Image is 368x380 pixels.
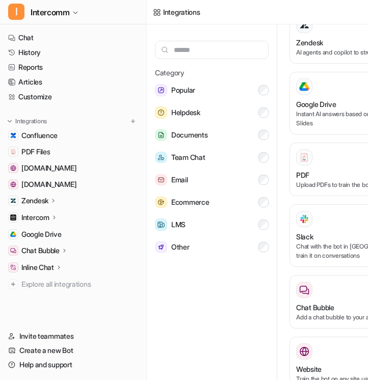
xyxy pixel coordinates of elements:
img: Documents [155,129,167,141]
span: Team Chat [171,151,205,164]
button: PopularPopular [155,80,269,100]
img: PDF [299,152,309,162]
button: EcommerceEcommerce [155,192,269,212]
a: History [4,45,142,60]
h3: Website [296,364,322,374]
p: Zendesk [21,196,48,206]
img: Email [155,174,167,186]
img: Chat Bubble [10,248,16,254]
a: www.helpdesk.com[DOMAIN_NAME] [4,161,142,175]
p: Inline Chat [21,262,54,273]
h5: Category [155,67,269,78]
span: Explore all integrations [21,276,138,292]
span: [DOMAIN_NAME] [21,179,76,189]
a: Reports [4,60,142,74]
a: Chat [4,31,142,45]
h3: Chat Bubble [296,302,334,313]
img: Slack [299,213,309,225]
button: Team ChatTeam Chat [155,147,269,168]
p: Integrations [15,117,47,125]
span: PDF Files [21,147,50,157]
div: Integrations [163,7,200,17]
button: Integrations [4,116,50,126]
p: Chat Bubble [21,246,60,256]
img: Helpdesk [155,106,167,119]
img: Inline Chat [10,264,16,270]
img: Confluence [10,132,16,139]
span: I [8,4,24,20]
h3: Google Drive [296,99,336,110]
img: Google Drive [10,231,16,237]
a: Explore all integrations [4,277,142,291]
img: Ecommerce [155,197,167,208]
button: LMSLMS [155,214,269,235]
button: OtherOther [155,237,269,257]
button: EmailEmail [155,170,269,190]
img: Intercom [10,214,16,221]
a: Help and support [4,358,142,372]
img: LMS [155,219,167,231]
a: Customize [4,90,142,104]
span: Documents [171,129,207,141]
a: app.intercom.com[DOMAIN_NAME] [4,177,142,192]
button: HelpdeskHelpdesk [155,102,269,123]
img: Zendesk [10,198,16,204]
span: Confluence [21,130,58,141]
img: explore all integrations [8,279,18,289]
a: Create a new Bot [4,343,142,358]
img: Popular [155,84,167,96]
p: Intercom [21,212,49,223]
span: Email [171,174,188,186]
span: Ecommerce [171,196,209,208]
a: Invite teammates [4,329,142,343]
a: ConfluenceConfluence [4,128,142,143]
img: www.helpdesk.com [10,165,16,171]
h3: PDF [296,170,309,180]
img: Other [155,241,167,253]
a: PDF FilesPDF Files [4,145,142,159]
h3: Zendesk [296,37,323,48]
span: Other [171,241,190,253]
span: Popular [171,84,195,96]
a: Google DriveGoogle Drive [4,227,142,241]
span: Helpdesk [171,106,200,119]
span: LMS [171,219,186,231]
h3: Slack [296,231,313,242]
button: DocumentsDocuments [155,125,269,145]
span: Google Drive [21,229,62,239]
img: Website [299,346,309,357]
span: [DOMAIN_NAME] [21,163,76,173]
img: app.intercom.com [10,181,16,187]
img: Google Drive [299,82,309,91]
span: Intercomm [31,5,69,19]
a: Integrations [153,7,200,17]
img: menu_add.svg [129,118,137,125]
img: Team Chat [155,152,167,164]
a: Articles [4,75,142,89]
img: expand menu [6,118,13,125]
img: PDF Files [10,149,16,155]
